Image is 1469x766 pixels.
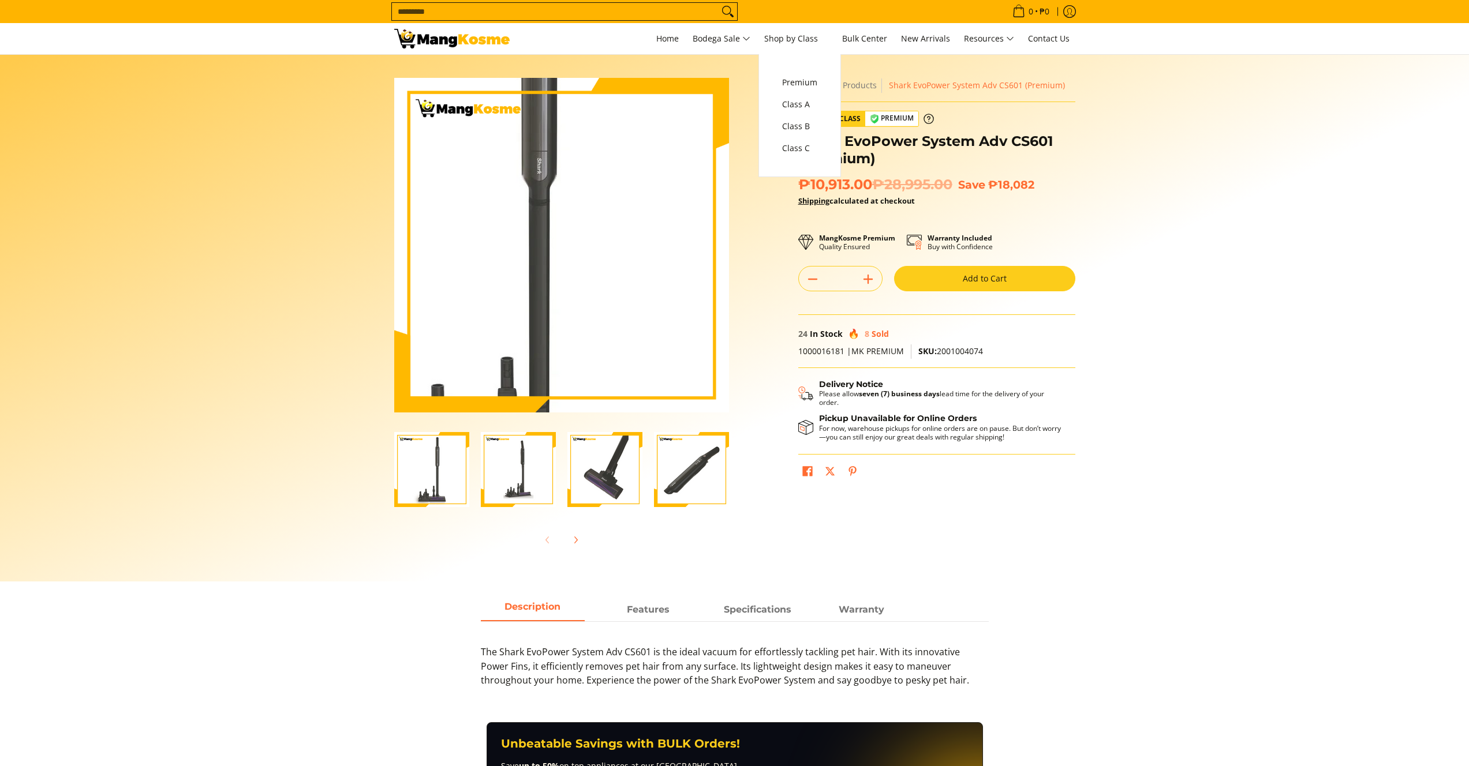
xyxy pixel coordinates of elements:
[894,266,1075,291] button: Add to Cart
[798,133,1075,167] h1: Shark EvoPower System Adv CS601 (Premium)
[819,424,1064,441] p: For now, warehouse pickups for online orders are on pause. But don’t worry—you can still enjoy ou...
[798,346,904,356] span: 1000016181 |MK PREMIUM
[839,604,884,615] strong: Warranty
[958,178,985,191] span: Save
[895,23,956,54] a: New Arrivals
[865,111,918,126] span: Premium
[901,33,950,44] span: New Arrivals
[799,463,816,483] a: Share on Facebook
[798,328,808,339] span: 24
[764,32,828,46] span: Shop by Class
[782,97,817,112] span: Class A
[719,3,737,20] button: Search
[958,23,1020,54] a: Resources
[988,178,1034,191] span: ₱18,082
[481,599,585,621] a: Description
[782,141,817,156] span: Class C
[810,328,843,339] span: In Stock
[394,432,469,507] img: shark-evopower-wireless-vacuum-full-view-mang-kosme
[724,604,791,615] strong: Specifications
[928,234,993,251] p: Buy with Confidence
[831,80,877,91] a: All Products
[819,233,895,243] strong: MangKosme Premium
[836,23,893,54] a: Bulk Center
[872,328,889,339] span: Sold
[819,379,883,389] strong: Delivery Notice
[563,527,588,553] button: Next
[918,346,937,356] span: SKU:
[776,115,823,137] a: Class B
[776,93,823,115] a: Class A
[870,114,879,123] img: premium-badge-icon.webp
[521,23,1075,54] nav: Main Menu
[687,23,756,54] a: Bodega Sale
[651,23,685,54] a: Home
[481,621,989,699] div: Description
[758,23,834,54] a: Shop by Class
[819,413,977,423] strong: Pickup Unavailable for Online Orders
[1038,7,1051,16] span: ₱0
[1022,23,1075,54] a: Contact Us
[481,645,989,699] p: The Shark EvoPower System Adv CS601 is the ideal vacuum for effortlessly tackling pet hair. With ...
[776,137,823,159] a: Class C
[854,270,882,288] button: Add
[865,328,869,339] span: 8
[819,234,895,251] p: Quality Ensured
[842,33,887,44] span: Bulk Center
[782,119,817,134] span: Class B
[1027,7,1035,16] span: 0
[656,33,679,44] span: Home
[798,196,829,206] a: Shipping
[693,32,750,46] span: Bodega Sale
[481,599,585,620] span: Description
[859,389,940,399] strong: seven (7) business days
[810,599,914,621] a: Description 3
[1028,33,1070,44] span: Contact Us
[654,432,729,507] img: Shark EvoPower System Adv CS601 (Premium)-4
[819,389,1064,407] p: Please allow lead time for the delivery of your order.
[964,32,1014,46] span: Resources
[1009,5,1053,18] span: •
[627,604,670,615] strong: Features
[501,737,969,751] h3: Unbeatable Savings with BULK Orders!
[798,196,915,206] strong: calculated at checkout
[872,176,952,193] del: ₱28,995.00
[481,432,556,507] img: Shark EvoPower System Adv CS601 (Premium)-2
[798,380,1064,407] button: Shipping & Delivery
[776,72,823,93] a: Premium
[844,463,861,483] a: Pin on Pinterest
[394,78,729,412] img: shark-evopower-wireless-vacuum-full-view-mang-kosme
[799,270,827,288] button: Subtract
[798,78,1075,93] nav: Breadcrumbs
[706,599,810,621] a: Description 2
[889,80,1065,91] span: Shark EvoPower System Adv CS601 (Premium)
[822,463,838,483] a: Post on X
[782,76,817,90] span: Premium
[798,111,934,127] a: Product Class Premium
[596,599,700,621] a: Description 1
[798,176,952,193] span: ₱10,913.00
[567,432,642,507] img: Shark EvoPower System Adv CS601 (Premium)-3
[394,29,510,48] img: GET: Shark EvoPower System Adv Wireless Vacuum (Premium) l Mang Kosme
[918,346,983,356] span: 2001004074
[928,233,992,243] strong: Warranty Included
